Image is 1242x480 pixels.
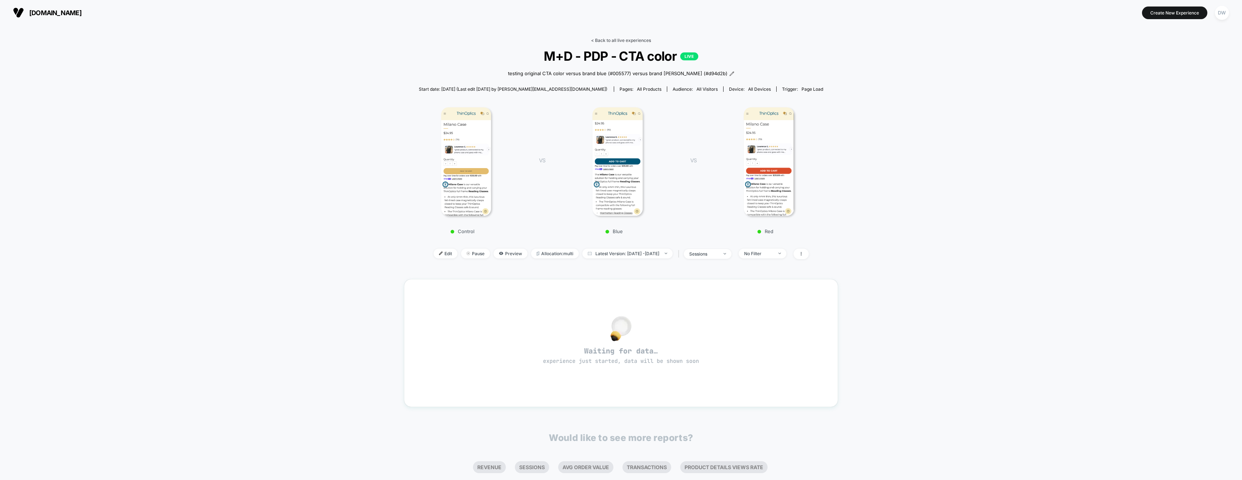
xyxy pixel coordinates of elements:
span: Pause [461,249,490,258]
span: Preview [494,249,527,258]
span: all products [637,86,661,92]
img: end [665,253,667,254]
a: < Back to all live experiences [591,38,651,43]
span: Edit [434,249,457,258]
span: [DOMAIN_NAME] [29,9,82,17]
div: Pages: [620,86,661,92]
span: M+D - PDP - CTA color [426,48,816,64]
span: VS [539,157,545,163]
div: sessions [689,251,718,257]
li: Sessions [515,461,549,473]
button: DW [1213,5,1231,20]
img: Blue main [592,107,643,216]
button: [DOMAIN_NAME] [11,7,84,18]
div: DW [1215,6,1229,20]
img: end [778,253,781,254]
img: end [466,252,470,255]
p: Would like to see more reports? [549,432,693,443]
span: testing original CTA color versus brand blue (#005577) versus brand [PERSON_NAME] (#d94d2b) [508,70,728,77]
span: Start date: [DATE] (Last edit [DATE] by [PERSON_NAME][EMAIL_ADDRESS][DOMAIN_NAME]) [419,86,607,92]
div: No Filter [744,251,773,256]
span: Latest Version: [DATE] - [DATE] [582,249,673,258]
span: All Visitors [696,86,718,92]
img: Control main [441,107,491,216]
img: edit [439,252,443,255]
span: | [676,249,684,259]
button: Create New Experience [1142,7,1207,19]
p: LIVE [680,52,698,60]
span: Allocation: multi [531,249,579,258]
img: rebalance [537,252,539,256]
img: Red main [744,107,794,216]
span: Device: [723,86,776,92]
img: no_data [611,316,631,341]
img: calendar [588,252,592,255]
p: Control [400,228,525,234]
img: Visually logo [13,7,24,18]
span: Waiting for data… [417,346,825,365]
li: Product Details Views Rate [680,461,768,473]
div: Audience: [673,86,718,92]
div: Trigger: [782,86,823,92]
img: end [724,253,726,254]
p: Blue [552,228,676,234]
li: Revenue [473,461,506,473]
li: Avg Order Value [558,461,613,473]
span: VS [690,157,696,163]
span: Page Load [802,86,823,92]
li: Transactions [622,461,671,473]
span: experience just started, data will be shown soon [543,357,699,365]
span: all devices [748,86,771,92]
p: Red [703,228,827,234]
